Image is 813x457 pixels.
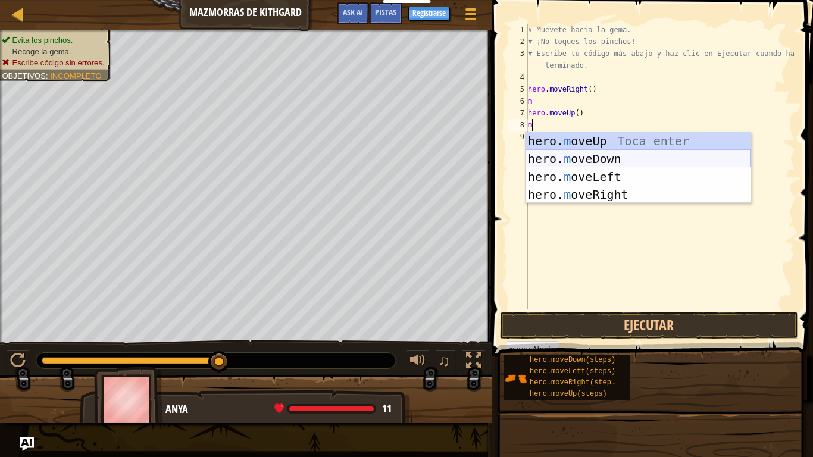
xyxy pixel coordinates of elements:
div: 1 [508,24,528,36]
button: Registrarse [408,7,450,21]
li: Escribe código sin errores. [2,57,104,68]
img: thang_avatar_frame.png [94,367,163,433]
div: health: 11 / 11 [274,403,392,414]
span: hero.moveDown(steps) [530,356,615,364]
span: 11 [382,401,392,416]
li: Evita los pinchos. [2,35,104,46]
button: Mostrar menú de juego [456,2,486,30]
div: 4 [508,71,528,83]
li: Recoge la gema. [2,46,104,57]
button: Ask AI [337,2,369,24]
span: Incompleto [50,71,101,80]
span: ♫ [438,352,450,370]
button: Cambia a pantalla completa. [462,350,486,374]
span: Recoge la gema. [12,47,71,55]
div: 5 [508,83,528,95]
span: Evita los pinchos. [12,36,73,44]
span: Objetivos [2,71,46,80]
div: Anya [165,402,401,417]
div: 9 [508,131,528,143]
span: hero.moveUp(steps) [530,390,607,398]
img: portrait.png [504,367,527,390]
div: 3 [508,48,528,71]
span: Ask AI [343,7,363,18]
button: Ejecutar [500,312,798,339]
span: : [46,71,50,80]
button: Ask AI [20,437,34,451]
div: 2 [508,36,528,48]
span: Escribe código sin errores. [12,58,105,67]
div: 6 [508,95,528,107]
button: ♫ [436,350,456,374]
span: hero.moveRight(steps) [530,378,620,387]
div: 8 [508,119,528,131]
div: 7 [508,107,528,119]
span: Pistas [375,7,396,18]
button: Ctrl + P: Pause [6,350,30,374]
span: hero.moveLeft(steps) [530,367,615,375]
button: Ajustar el volúmen [406,350,430,374]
